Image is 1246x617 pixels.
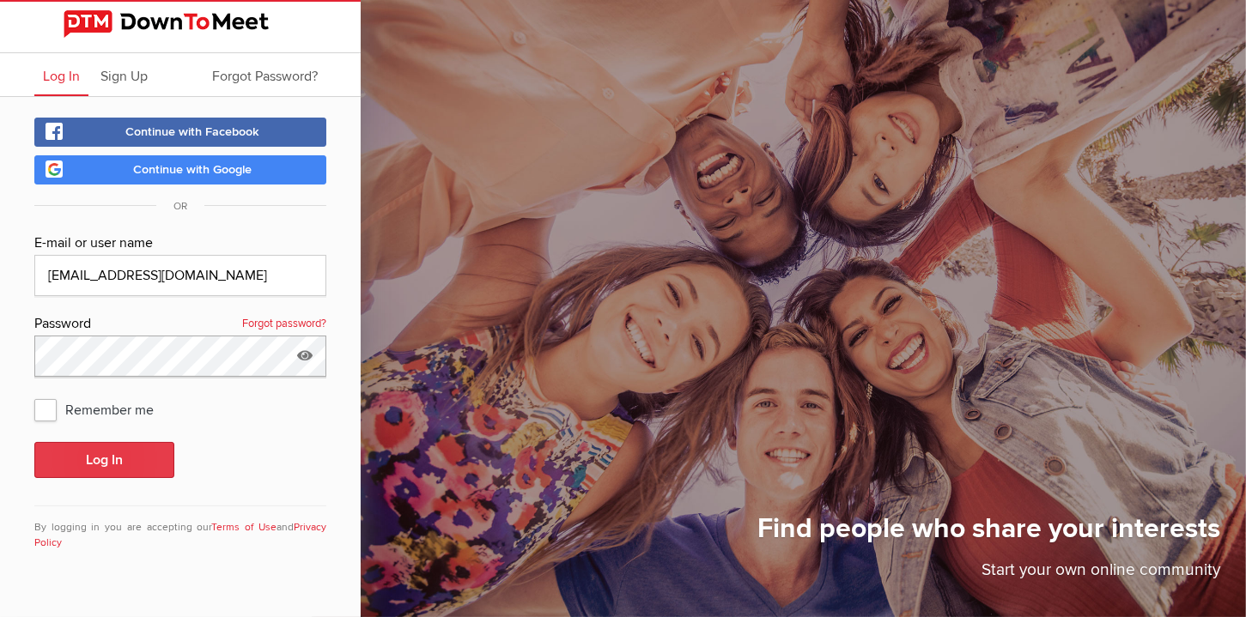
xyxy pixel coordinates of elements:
[92,53,156,96] a: Sign Up
[34,255,326,296] input: Email@address.com
[100,68,148,85] span: Sign Up
[34,505,326,551] div: By logging in you are accepting our and
[34,521,326,549] a: Privacy Policy
[34,442,174,478] button: Log In
[212,521,277,534] a: Terms of Use
[34,394,171,425] span: Remember me
[242,313,326,336] a: Forgot password?
[757,511,1220,558] h1: Find people who share your interests
[133,162,252,177] span: Continue with Google
[125,124,259,139] span: Continue with Facebook
[34,155,326,184] a: Continue with Google
[34,313,326,336] div: Password
[64,10,297,38] img: DownToMeet
[34,118,326,147] a: Continue with Facebook
[212,68,318,85] span: Forgot Password?
[757,558,1220,591] p: Start your own online community
[34,233,326,255] div: E-mail or user name
[43,68,80,85] span: Log In
[156,200,204,213] span: OR
[204,53,326,96] a: Forgot Password?
[34,53,88,96] a: Log In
